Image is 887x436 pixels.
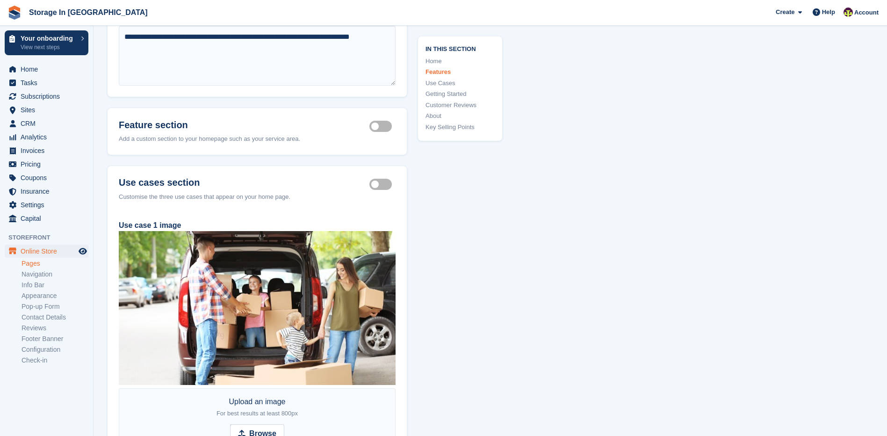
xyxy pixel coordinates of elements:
[369,183,396,185] label: Use cases section active
[425,44,495,53] span: In this section
[22,334,88,343] a: Footer Banner
[5,212,88,225] a: menu
[5,76,88,89] a: menu
[21,171,77,184] span: Coupons
[22,302,88,311] a: Pop-up Form
[21,63,77,76] span: Home
[425,123,495,132] a: Key Selling Points
[21,198,77,211] span: Settings
[21,103,77,116] span: Sites
[119,134,396,144] div: Add a custom section to your homepage such as your service area.
[425,57,495,66] a: Home
[822,7,835,17] span: Help
[21,76,77,89] span: Tasks
[22,345,88,354] a: Configuration
[5,245,88,258] a: menu
[119,119,369,131] h2: Feature section
[22,259,88,268] a: Pages
[216,396,298,419] div: Upload an image
[425,101,495,110] a: Customer Reviews
[369,126,396,127] label: Feature section active
[425,79,495,88] a: Use Cases
[425,89,495,99] a: Getting Started
[22,356,88,365] a: Check-in
[21,43,76,51] p: View next steps
[21,35,76,42] p: Your onboarding
[5,103,88,116] a: menu
[22,281,88,290] a: Info Bar
[425,111,495,121] a: About
[22,324,88,333] a: Reviews
[5,185,88,198] a: menu
[5,131,88,144] a: menu
[8,233,93,242] span: Storefront
[21,245,77,258] span: Online Store
[21,212,77,225] span: Capital
[844,7,853,17] img: Colin Wood
[5,30,88,55] a: Your onboarding View next steps
[21,117,77,130] span: CRM
[5,144,88,157] a: menu
[5,158,88,171] a: menu
[21,185,77,198] span: Insurance
[5,171,88,184] a: menu
[21,131,77,144] span: Analytics
[5,63,88,76] a: menu
[854,8,879,17] span: Account
[77,246,88,257] a: Preview store
[5,198,88,211] a: menu
[216,410,298,417] span: For best results at least 800px
[21,144,77,157] span: Invoices
[5,117,88,130] a: menu
[119,177,369,189] h2: Use cases section
[425,67,495,77] a: Features
[5,90,88,103] a: menu
[21,158,77,171] span: Pricing
[22,291,88,300] a: Appearance
[119,231,396,385] img: moving-house-or-business.jpg
[119,221,181,229] label: Use case 1 image
[776,7,794,17] span: Create
[21,90,77,103] span: Subscriptions
[22,313,88,322] a: Contact Details
[22,270,88,279] a: Navigation
[25,5,151,20] a: Storage In [GEOGRAPHIC_DATA]
[119,192,396,202] div: Customise the three use cases that appear on your home page.
[7,6,22,20] img: stora-icon-8386f47178a22dfd0bd8f6a31ec36ba5ce8667c1dd55bd0f319d3a0aa187defe.svg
